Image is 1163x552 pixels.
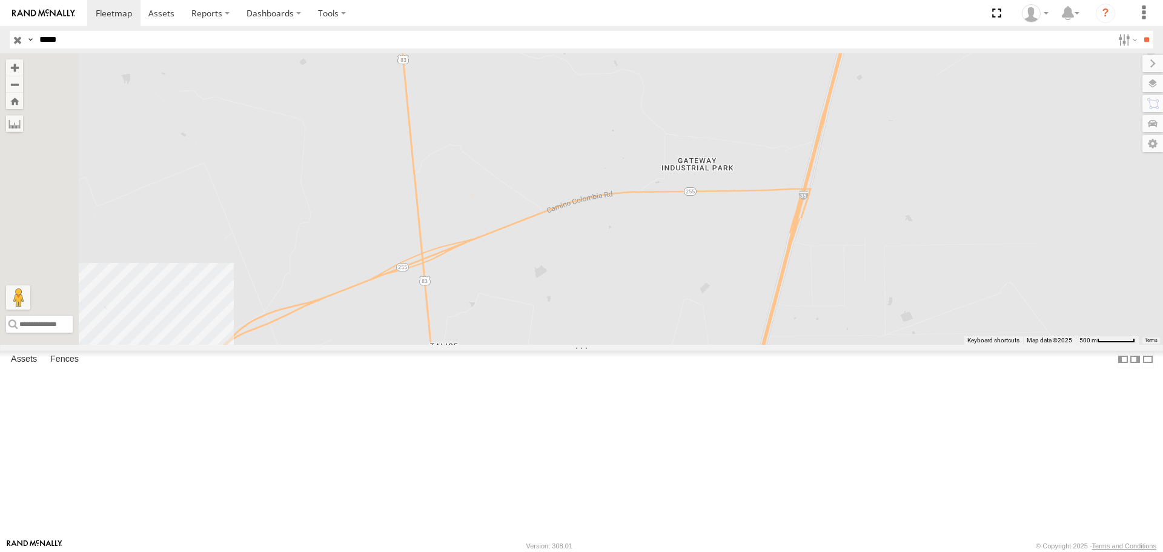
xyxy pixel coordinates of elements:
[25,31,35,48] label: Search Query
[12,9,75,18] img: rand-logo.svg
[6,76,23,93] button: Zoom out
[1142,135,1163,152] label: Map Settings
[1096,4,1115,23] i: ?
[526,542,572,550] div: Version: 308.01
[1142,351,1154,368] label: Hide Summary Table
[1145,338,1158,342] a: Terms (opens in new tab)
[1113,31,1139,48] label: Search Filter Options
[5,351,43,368] label: Assets
[1129,351,1141,368] label: Dock Summary Table to the Right
[6,93,23,109] button: Zoom Home
[1076,336,1139,345] button: Map Scale: 500 m per 59 pixels
[1079,337,1097,344] span: 500 m
[1018,4,1053,22] div: Caseta Laredo TX
[6,285,30,310] button: Drag Pegman onto the map to open Street View
[1027,337,1072,344] span: Map data ©2025
[967,336,1019,345] button: Keyboard shortcuts
[6,59,23,76] button: Zoom in
[1092,542,1156,550] a: Terms and Conditions
[7,540,62,552] a: Visit our Website
[6,115,23,132] label: Measure
[1117,351,1129,368] label: Dock Summary Table to the Left
[44,351,85,368] label: Fences
[1036,542,1156,550] div: © Copyright 2025 -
